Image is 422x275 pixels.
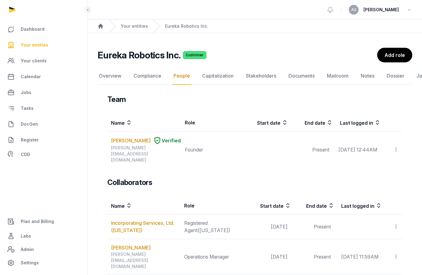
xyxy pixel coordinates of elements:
[21,218,54,225] span: Plan and Billing
[5,101,83,116] a: Tasks
[288,114,333,131] th: End date
[111,244,151,251] a: [PERSON_NAME]
[183,51,206,59] span: Customer
[349,5,359,15] button: AS
[165,23,208,29] a: Eureka Robotics Inc.
[21,246,34,253] span: Admin
[359,67,376,85] a: Notes
[247,197,291,214] th: Start date
[21,120,38,128] span: DocGen
[287,67,316,85] a: Documents
[21,89,31,96] span: Jobs
[181,197,247,214] th: Role
[326,67,350,85] a: Mailroom
[198,227,230,233] span: ([US_STATE])
[21,26,45,33] span: Dashboard
[312,147,329,153] span: Present
[5,117,83,131] a: DocGen
[5,243,83,256] a: Admin
[21,73,41,80] span: Calendar
[291,197,334,214] th: End date
[333,114,381,131] th: Last logged in
[21,151,30,158] span: CDD
[107,114,181,131] th: Name
[201,67,235,85] a: Capitalization
[107,197,181,214] th: Name
[21,57,47,64] span: Your clients
[111,137,151,144] a: [PERSON_NAME]
[5,148,83,161] a: CDD
[245,67,277,85] a: Stakeholders
[243,114,288,131] th: Start date
[172,67,191,85] a: People
[98,67,412,85] nav: Tabs
[21,41,48,49] span: Your entities
[314,224,331,230] span: Present
[107,178,152,187] h3: Collaborators
[5,133,83,147] a: Register
[385,67,406,85] a: Dossier
[21,259,39,266] span: Settings
[181,214,247,239] td: Registered Agent
[377,48,412,62] a: Add role
[181,239,247,275] td: Operations Manager
[5,38,83,52] a: Your entities
[21,232,31,240] span: Labs
[334,197,382,214] th: Last logged in
[98,67,123,85] a: Overview
[181,114,243,131] th: Role
[5,229,83,243] a: Labs
[351,8,356,12] span: AS
[111,145,181,163] div: [PERSON_NAME][EMAIL_ADDRESS][DOMAIN_NAME]
[247,239,291,275] td: [DATE]
[111,251,180,270] div: [PERSON_NAME][EMAIL_ADDRESS][DOMAIN_NAME]
[107,95,126,104] h3: Team
[21,136,39,144] span: Register
[5,256,83,270] a: Settings
[162,137,181,144] span: Verified
[338,147,377,153] span: [DATE] 12:44AM
[5,214,83,229] a: Plan and Billing
[132,67,163,85] a: Compliance
[5,22,83,37] a: Dashboard
[181,131,243,168] td: Founder
[247,214,291,239] td: [DATE]
[98,50,181,61] h2: Eureka Robotics Inc.
[88,19,422,33] nav: Breadcrumb
[5,69,83,84] a: Calendar
[341,254,378,260] span: [DATE] 11:59AM
[5,54,83,68] a: Your clients
[21,105,34,112] span: Tasks
[314,254,331,260] span: Present
[121,23,148,29] a: Your entities
[363,6,399,13] span: [PERSON_NAME]
[111,220,174,233] a: Incorporating Services, Ltd. ([US_STATE])
[5,85,83,100] a: Jobs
